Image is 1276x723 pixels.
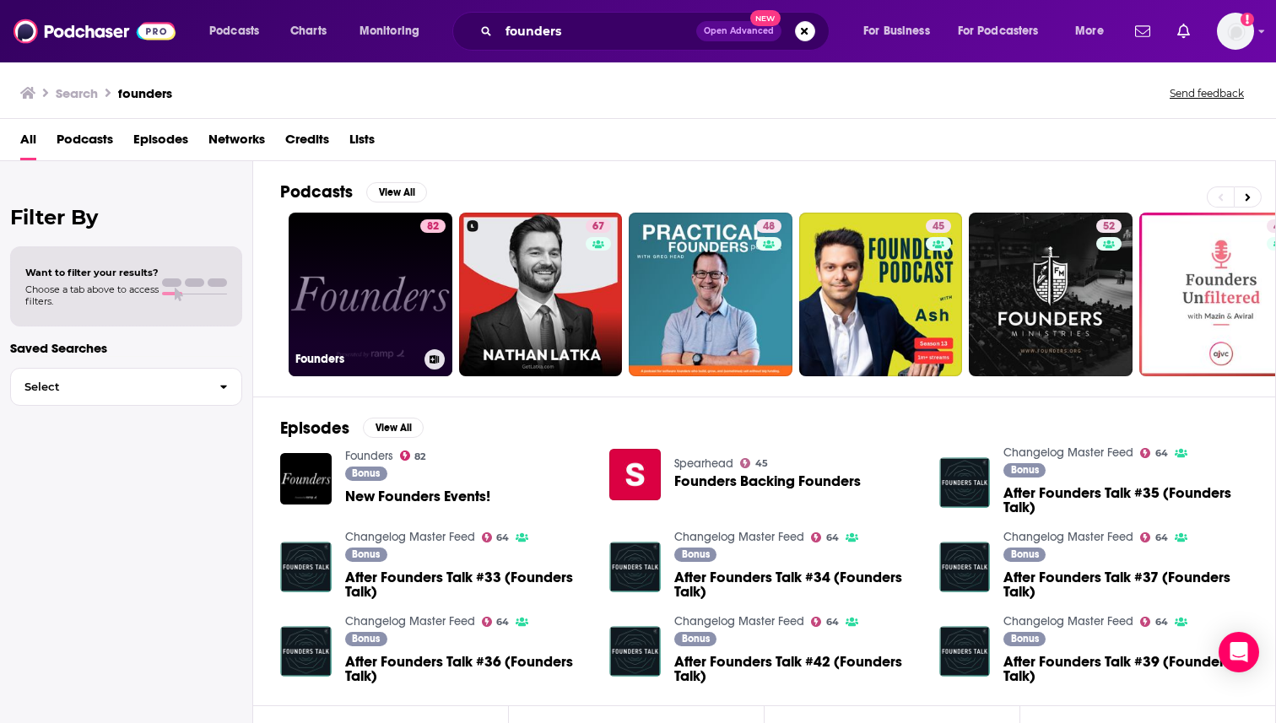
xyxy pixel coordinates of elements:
a: Founders Backing Founders [609,449,661,500]
span: Credits [285,126,329,160]
span: 67 [592,219,604,235]
a: Changelog Master Feed [1003,445,1133,460]
button: open menu [1063,18,1125,45]
a: After Founders Talk #42 (Founders Talk) [674,655,919,683]
a: 45 [799,213,963,376]
img: After Founders Talk #37 (Founders Talk) [939,542,991,593]
a: After Founders Talk #33 (Founders Talk) [280,542,332,593]
button: open menu [947,18,1063,45]
p: Saved Searches [10,340,242,356]
a: After Founders Talk #34 (Founders Talk) [674,570,919,599]
a: Changelog Master Feed [345,530,475,544]
a: 67 [586,219,611,233]
h2: Episodes [280,418,349,439]
span: New [750,10,781,26]
a: Show notifications dropdown [1171,17,1197,46]
a: 64 [1140,448,1168,458]
div: Search podcasts, credits, & more... [468,12,846,51]
span: Podcasts [209,19,259,43]
a: 64 [811,617,839,627]
a: After Founders Talk #37 (Founders Talk) [1003,570,1248,599]
span: More [1075,19,1104,43]
a: 52 [1096,219,1122,233]
img: Podchaser - Follow, Share and Rate Podcasts [14,15,176,47]
span: Bonus [352,634,380,644]
a: 45 [740,458,768,468]
a: After Founders Talk #35 (Founders Talk) [1003,486,1248,515]
span: Choose a tab above to access filters. [25,283,159,307]
span: 64 [1155,450,1168,457]
a: Show notifications dropdown [1128,17,1157,46]
a: 64 [482,532,510,542]
a: Podcasts [57,126,113,160]
span: Open Advanced [704,27,774,35]
span: Want to filter your results? [25,267,159,278]
a: Episodes [133,126,188,160]
div: Open Intercom Messenger [1219,632,1259,672]
button: open menu [197,18,281,45]
img: After Founders Talk #35 (Founders Talk) [939,457,991,509]
img: After Founders Talk #42 (Founders Talk) [609,626,661,677]
h3: Founders [295,352,418,366]
button: open menu [348,18,441,45]
h3: founders [118,85,172,101]
a: Changelog Master Feed [1003,614,1133,629]
img: After Founders Talk #34 (Founders Talk) [609,542,661,593]
span: 64 [1155,534,1168,542]
a: After Founders Talk #36 (Founders Talk) [345,655,590,683]
a: Changelog Master Feed [674,530,804,544]
button: Open AdvancedNew [696,21,781,41]
span: Bonus [352,549,380,559]
span: 64 [496,534,509,542]
a: Changelog Master Feed [674,614,804,629]
button: Show profile menu [1217,13,1254,50]
span: 64 [1155,618,1168,626]
span: Bonus [682,549,710,559]
a: After Founders Talk #33 (Founders Talk) [345,570,590,599]
span: 52 [1103,219,1115,235]
a: Lists [349,126,375,160]
img: After Founders Talk #39 (Founders Talk) [939,626,991,677]
a: 64 [811,532,839,542]
svg: Add a profile image [1241,13,1254,26]
span: 64 [496,618,509,626]
input: Search podcasts, credits, & more... [499,18,696,45]
a: 48 [629,213,792,376]
span: After Founders Talk #39 (Founders Talk) [1003,655,1248,683]
span: 45 [933,219,944,235]
span: Networks [208,126,265,160]
span: 82 [414,453,425,461]
button: View All [366,182,427,202]
a: EpisodesView All [280,418,424,439]
a: 82 [420,219,446,233]
a: 82 [400,451,426,461]
a: All [20,126,36,160]
a: 52 [969,213,1133,376]
span: 45 [755,460,768,467]
a: Founders Backing Founders [674,474,861,488]
span: For Podcasters [958,19,1039,43]
button: open menu [852,18,951,45]
img: User Profile [1217,13,1254,50]
a: 82Founders [289,213,452,376]
a: 64 [482,617,510,627]
button: Select [10,368,242,406]
span: Bonus [682,634,710,644]
img: After Founders Talk #36 (Founders Talk) [280,626,332,677]
button: Send feedback [1165,86,1249,100]
span: For Business [863,19,930,43]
